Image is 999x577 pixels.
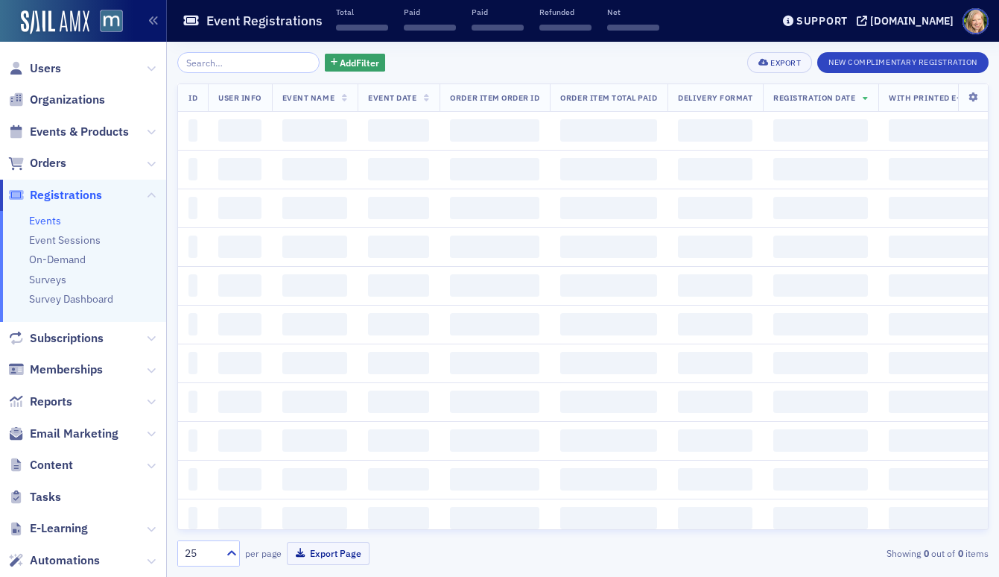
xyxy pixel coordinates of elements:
a: Tasks [8,489,61,505]
span: ‌ [773,352,868,374]
span: Content [30,457,73,473]
span: ‌ [368,507,429,529]
span: ‌ [678,119,752,142]
span: ‌ [450,391,539,413]
span: ‌ [282,236,347,258]
div: 25 [185,546,218,561]
input: Search… [177,52,320,73]
span: User Info [218,92,261,103]
span: ‌ [368,429,429,452]
a: Email Marketing [8,426,118,442]
span: ‌ [560,274,657,297]
span: Delivery Format [678,92,752,103]
a: SailAMX [21,10,89,34]
span: ‌ [560,313,657,335]
p: Total [336,7,388,17]
span: Organizations [30,92,105,108]
span: ‌ [773,507,868,529]
span: Users [30,60,61,77]
span: ‌ [560,429,657,452]
div: [DOMAIN_NAME] [870,14,954,28]
button: New Complimentary Registration [817,52,989,73]
p: Paid [472,7,524,17]
a: Surveys [29,273,66,286]
button: [DOMAIN_NAME] [857,16,959,26]
img: SailAMX [100,10,123,33]
span: ‌ [472,25,524,31]
a: Reports [8,394,72,410]
a: Orders [8,155,66,171]
div: Export [770,59,801,67]
span: ‌ [368,236,429,258]
span: ‌ [218,274,261,297]
a: Users [8,60,61,77]
span: ‌ [560,197,657,219]
span: ‌ [773,313,868,335]
span: ‌ [678,313,752,335]
span: ‌ [188,158,197,180]
a: Registrations [8,187,102,204]
span: ‌ [368,391,429,413]
span: ID [188,92,197,103]
span: ‌ [560,507,657,529]
span: ‌ [450,274,539,297]
span: ‌ [218,236,261,258]
span: ‌ [368,274,429,297]
span: ‌ [218,391,261,413]
span: ‌ [560,391,657,413]
span: ‌ [218,352,261,374]
h1: Event Registrations [206,12,323,30]
span: ‌ [368,352,429,374]
span: ‌ [560,158,657,180]
span: ‌ [773,236,868,258]
span: ‌ [607,25,659,31]
span: ‌ [368,197,429,219]
span: Registration Date [773,92,855,103]
span: Order Item Order ID [450,92,539,103]
a: Subscriptions [8,330,104,347]
p: Refunded [539,7,592,17]
span: Automations [30,552,100,569]
strong: 0 [955,546,965,560]
span: ‌ [450,313,539,335]
span: ‌ [450,429,539,452]
span: ‌ [450,236,539,258]
span: ‌ [773,158,868,180]
span: Add Filter [340,56,379,69]
p: Net [607,7,659,17]
span: ‌ [282,391,347,413]
span: ‌ [282,507,347,529]
a: Memberships [8,362,103,378]
span: ‌ [450,197,539,219]
span: ‌ [450,507,539,529]
label: per page [245,546,282,560]
a: New Complimentary Registration [817,54,989,68]
span: Events & Products [30,124,129,140]
span: ‌ [188,468,197,491]
span: Event Name [282,92,334,103]
a: Automations [8,552,100,569]
span: ‌ [368,468,429,491]
span: ‌ [773,197,868,219]
span: Reports [30,394,72,410]
span: ‌ [188,391,197,413]
span: ‌ [678,391,752,413]
span: ‌ [368,313,429,335]
span: ‌ [678,197,752,219]
span: Event Date [368,92,416,103]
span: ‌ [218,507,261,529]
span: ‌ [218,158,261,180]
span: ‌ [678,507,752,529]
span: Profile [962,8,989,34]
a: Survey Dashboard [29,292,113,306]
button: AddFilter [325,54,386,72]
span: ‌ [450,468,539,491]
span: ‌ [188,352,197,374]
button: Export Page [287,542,370,565]
span: ‌ [773,468,868,491]
span: ‌ [282,158,347,180]
span: ‌ [188,236,197,258]
span: ‌ [450,352,539,374]
span: ‌ [282,313,347,335]
span: ‌ [188,274,197,297]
